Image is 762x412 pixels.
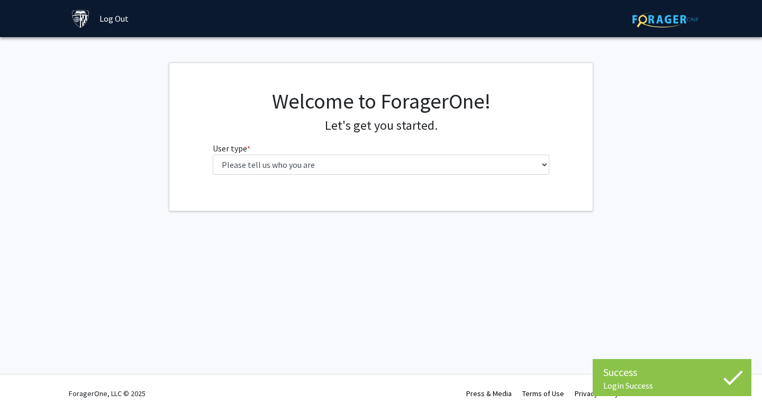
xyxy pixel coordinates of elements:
div: Success [603,364,741,380]
a: Terms of Use [522,389,564,398]
div: Login Success [603,380,741,391]
img: Johns Hopkins University Logo [71,10,90,28]
img: ForagerOne Logo [632,11,698,28]
a: Privacy Policy [575,389,619,398]
label: User type [213,142,250,155]
h1: Welcome to ForagerOne! [213,88,550,114]
h4: Let's get you started. [213,118,550,133]
a: Press & Media [466,389,512,398]
div: ForagerOne, LLC © 2025 [69,375,146,412]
